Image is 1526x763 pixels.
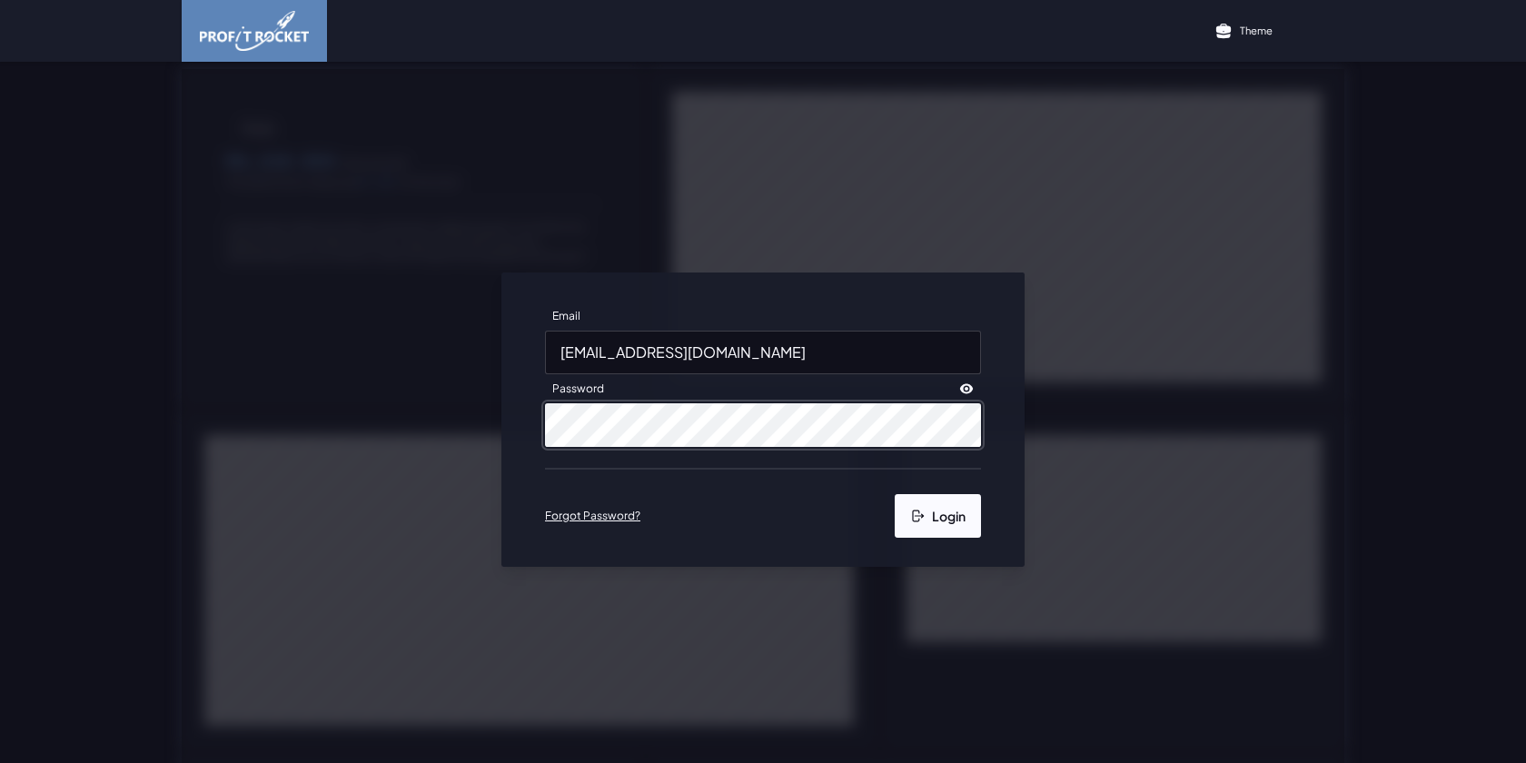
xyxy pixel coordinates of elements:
label: Password [545,374,611,403]
img: image [200,11,309,51]
label: Email [545,302,588,331]
button: Login [895,494,981,538]
p: Theme [1240,24,1273,37]
a: Forgot Password? [545,509,640,523]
